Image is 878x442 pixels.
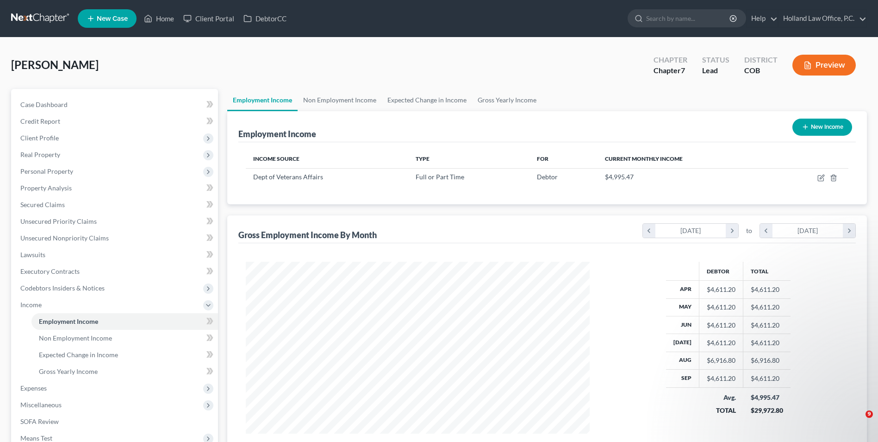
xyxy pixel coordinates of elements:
[20,434,52,442] span: Means Test
[20,284,105,292] span: Codebtors Insiders & Notices
[13,196,218,213] a: Secured Claims
[238,229,377,240] div: Gross Employment Income By Month
[778,10,866,27] a: Holland Law Office, P.C.
[666,370,699,387] th: Sep
[31,363,218,380] a: Gross Yearly Income
[139,10,179,27] a: Home
[843,224,855,238] i: chevron_right
[681,66,685,75] span: 7
[31,330,218,347] a: Non Employment Income
[666,334,699,352] th: [DATE]
[382,89,472,111] a: Expected Change in Income
[654,55,687,65] div: Chapter
[20,401,62,409] span: Miscellaneous
[472,89,542,111] a: Gross Yearly Income
[20,167,73,175] span: Personal Property
[239,10,291,27] a: DebtorCC
[20,384,47,392] span: Expenses
[31,347,218,363] a: Expected Change in Income
[666,352,699,369] th: Aug
[20,234,109,242] span: Unsecured Nonpriority Claims
[20,117,60,125] span: Credit Report
[20,134,59,142] span: Client Profile
[666,281,699,298] th: Apr
[20,301,42,309] span: Income
[20,251,45,259] span: Lawsuits
[13,113,218,130] a: Credit Report
[605,173,634,181] span: $4,995.47
[702,55,729,65] div: Status
[416,173,464,181] span: Full or Part Time
[772,224,843,238] div: [DATE]
[13,246,218,263] a: Lawsuits
[39,317,98,325] span: Employment Income
[605,155,683,162] span: Current Monthly Income
[655,224,726,238] div: [DATE]
[792,55,856,76] button: Preview
[179,10,239,27] a: Client Portal
[416,155,430,162] span: Type
[20,184,72,192] span: Property Analysis
[39,334,112,342] span: Non Employment Income
[13,96,218,113] a: Case Dashboard
[666,298,699,316] th: May
[747,10,778,27] a: Help
[13,263,218,280] a: Executory Contracts
[20,217,97,225] span: Unsecured Priority Claims
[726,224,738,238] i: chevron_right
[13,213,218,230] a: Unsecured Priority Claims
[20,417,59,425] span: SOFA Review
[11,58,99,71] span: [PERSON_NAME]
[13,230,218,246] a: Unsecured Nonpriority Claims
[97,15,128,22] span: New Case
[744,65,778,76] div: COB
[746,226,752,235] span: to
[537,155,548,162] span: For
[20,267,80,275] span: Executory Contracts
[666,316,699,334] th: Jun
[702,65,729,76] div: Lead
[39,367,98,375] span: Gross Yearly Income
[643,224,655,238] i: chevron_left
[20,151,60,158] span: Real Property
[13,413,218,430] a: SOFA Review
[654,65,687,76] div: Chapter
[227,89,298,111] a: Employment Income
[760,224,772,238] i: chevron_left
[744,55,778,65] div: District
[298,89,382,111] a: Non Employment Income
[537,173,558,181] span: Debtor
[20,101,68,108] span: Case Dashboard
[847,410,869,433] iframe: Intercom live chat
[39,351,118,359] span: Expected Change in Income
[253,173,323,181] span: Dept of Veterans Affairs
[238,128,316,139] div: Employment Income
[792,119,852,136] button: New Income
[20,201,65,208] span: Secured Claims
[31,313,218,330] a: Employment Income
[253,155,299,162] span: Income Source
[13,180,218,196] a: Property Analysis
[866,410,873,418] span: 9
[646,10,731,27] input: Search by name...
